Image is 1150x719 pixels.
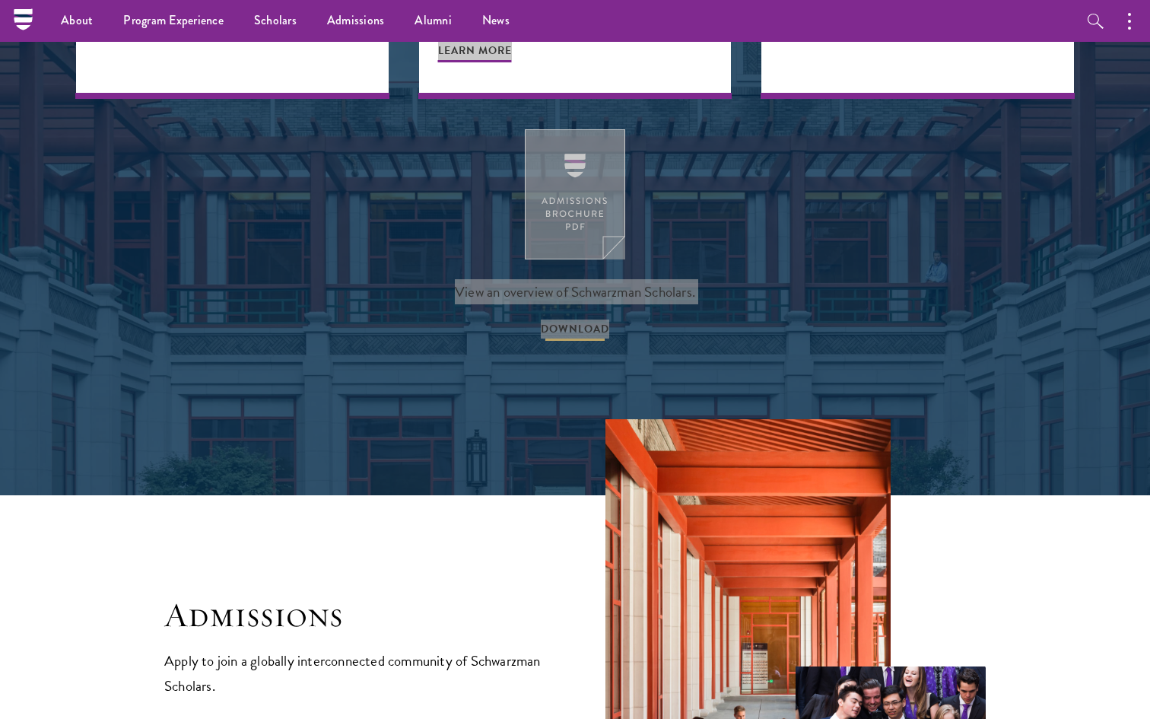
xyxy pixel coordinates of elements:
span: Learn More [438,41,512,65]
span: View an overview of Schwarzman Scholars. [455,279,695,304]
h2: Admissions [164,594,545,637]
a: View an overview of Schwarzman Scholars. DOWNLOAD [455,129,695,343]
p: Apply to join a globally interconnected community of Schwarzman Scholars. [164,648,545,698]
span: DOWNLOAD [541,320,609,343]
